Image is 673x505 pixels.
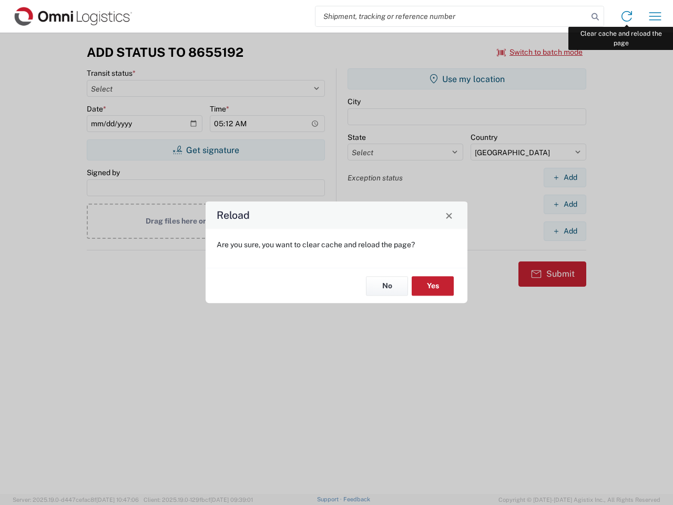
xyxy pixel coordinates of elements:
button: Yes [412,276,454,296]
input: Shipment, tracking or reference number [315,6,588,26]
button: Close [442,208,456,223]
button: No [366,276,408,296]
h4: Reload [217,208,250,223]
p: Are you sure, you want to clear cache and reload the page? [217,240,456,249]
